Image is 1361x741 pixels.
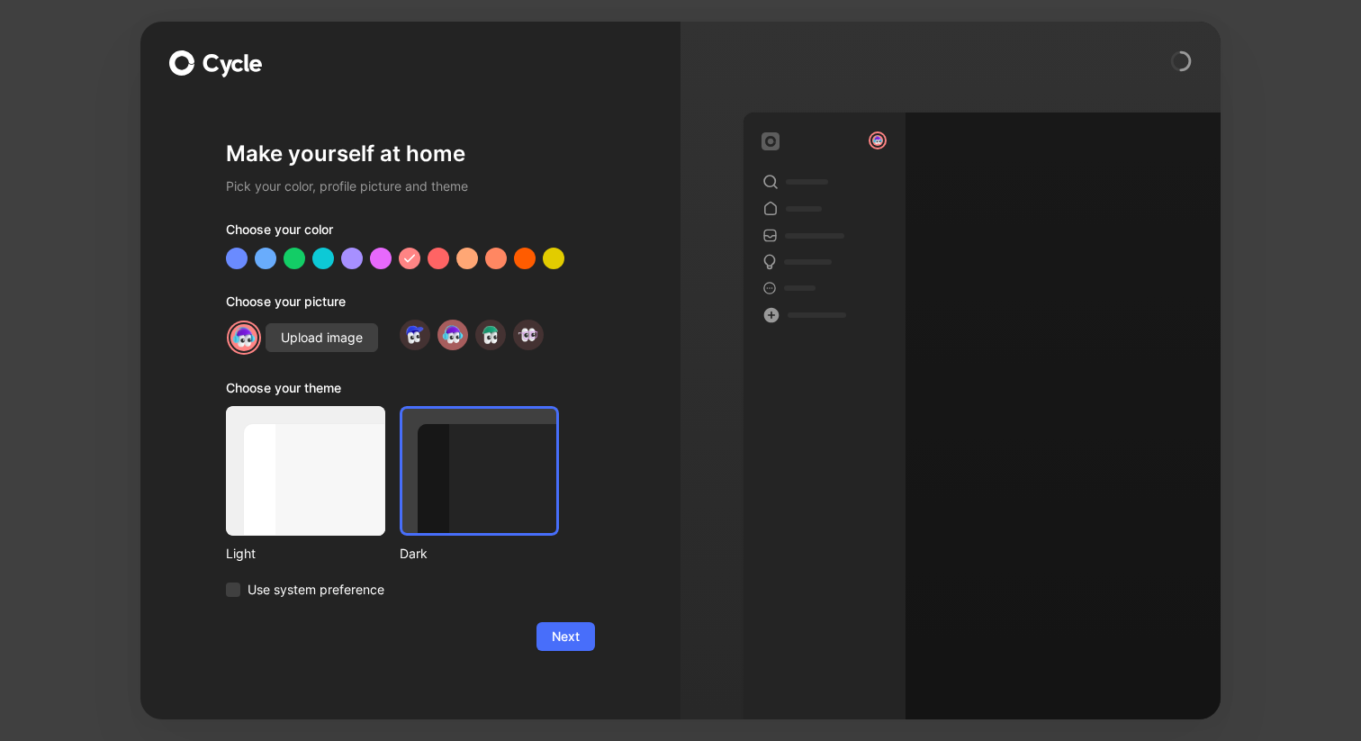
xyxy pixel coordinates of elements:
div: Choose your picture [226,291,595,320]
img: avatar [516,322,540,347]
div: Dark [400,543,559,565]
span: Use system preference [248,579,384,601]
h2: Pick your color, profile picture and theme [226,176,595,197]
img: avatar [870,133,885,148]
img: avatar [229,322,259,353]
span: Upload image [281,327,363,348]
div: Light [226,543,385,565]
img: avatar [402,322,427,347]
button: Next [536,622,595,651]
div: Choose your theme [226,377,559,406]
h1: Make yourself at home [226,140,595,168]
img: workspace-default-logo-wX5zAyuM.png [762,132,780,150]
img: avatar [478,322,502,347]
button: Upload image [266,323,378,352]
img: avatar [440,322,464,347]
span: Next [552,626,580,647]
div: Choose your color [226,219,595,248]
